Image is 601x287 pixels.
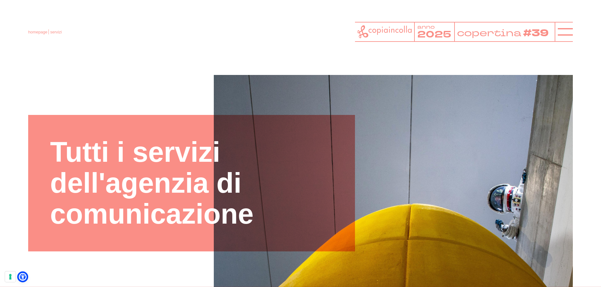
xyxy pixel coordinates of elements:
button: Le tue preferenze relative al consenso per le tecnologie di tracciamento [5,271,16,282]
a: Open Accessibility Menu [19,273,27,281]
tspan: 2025 [417,28,451,41]
a: homepage [28,30,47,34]
tspan: copertina [457,26,523,39]
tspan: #39 [525,26,552,40]
span: servizi [50,30,62,34]
tspan: anno [417,23,435,31]
h1: Tutti i servizi dell'agenzia di comunicazione [50,137,333,230]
